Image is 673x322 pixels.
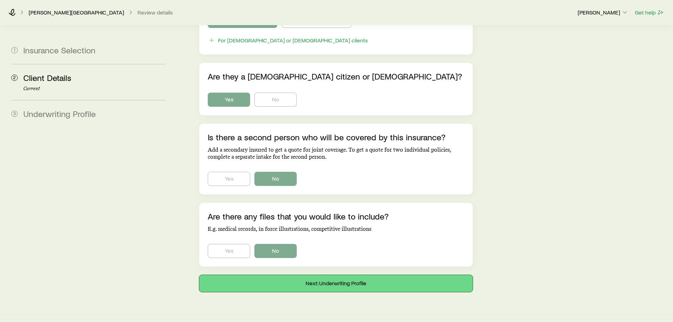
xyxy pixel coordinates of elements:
button: [PERSON_NAME] [577,8,629,17]
span: Client Details [23,72,71,83]
button: For [DEMOGRAPHIC_DATA] or [DEMOGRAPHIC_DATA] clients [208,36,368,45]
span: 2 [11,75,18,81]
button: No [254,172,297,186]
div: For [DEMOGRAPHIC_DATA] or [DEMOGRAPHIC_DATA] clients [218,37,368,44]
button: Yes [208,244,250,258]
p: Current [23,86,165,92]
p: Are there any files that you would like to include? [208,211,464,221]
span: 3 [11,111,18,117]
span: Insurance Selection [23,45,95,55]
button: Yes [208,172,250,186]
p: Add a secondary insured to get a quote for joint coverage. To get a quote for two individual poli... [208,146,464,160]
p: [PERSON_NAME] [578,9,628,16]
button: No [254,244,297,258]
p: Are they a [DEMOGRAPHIC_DATA] citizen or [DEMOGRAPHIC_DATA]? [208,71,464,81]
button: Review details [137,9,173,16]
span: Underwriting Profile [23,109,96,119]
button: Get help [634,8,665,17]
span: 1 [11,47,18,53]
p: Is there a second person who will be covered by this insurance? [208,132,464,142]
button: Next: Underwriting Profile [199,275,472,292]
button: No [254,93,297,107]
button: Yes [208,93,250,107]
a: [PERSON_NAME][GEOGRAPHIC_DATA] [28,9,124,16]
p: E.g. medical records, in force illustrations, competitive illustrations [208,226,464,233]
